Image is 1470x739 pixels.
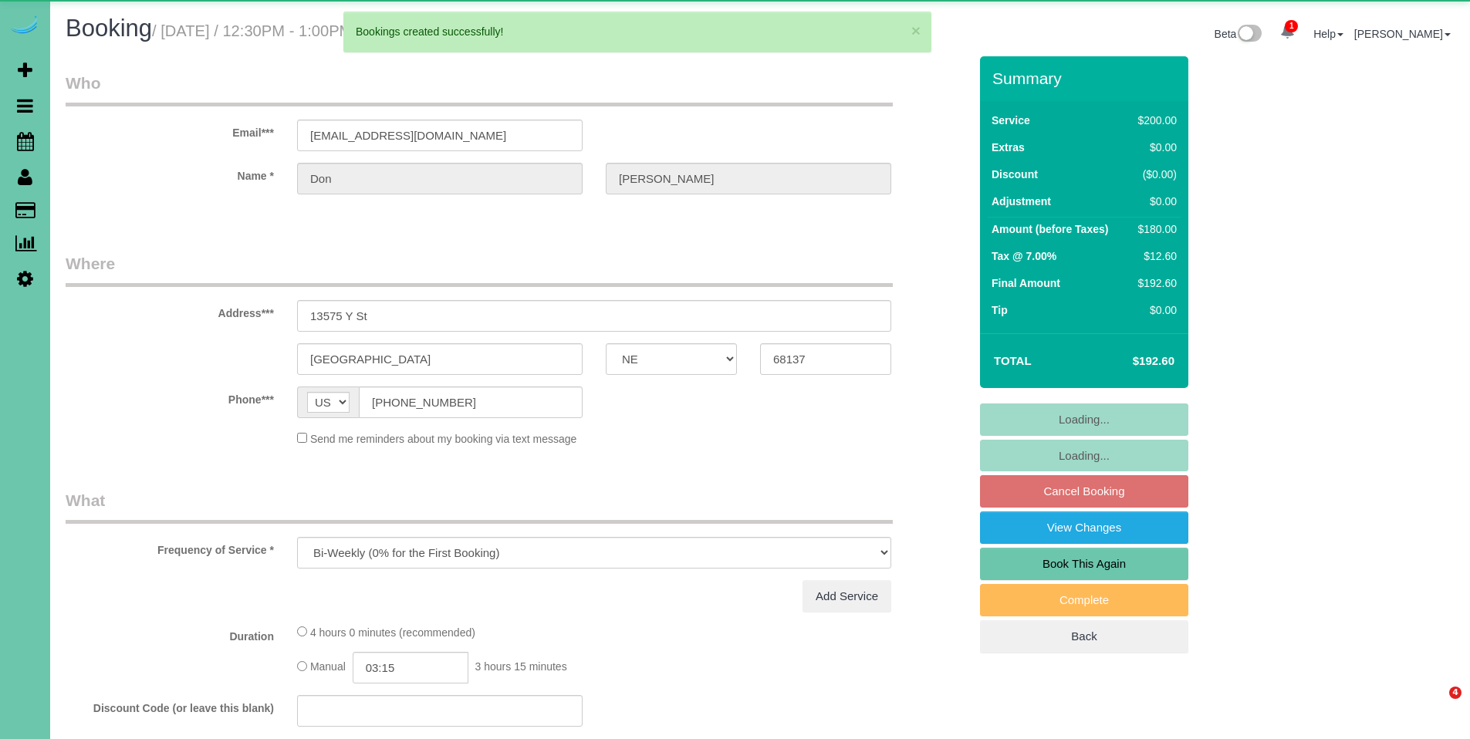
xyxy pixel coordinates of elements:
span: Booking [66,15,152,42]
label: Discount Code (or leave this blank) [54,695,286,716]
strong: Total [994,354,1032,367]
label: Name * [54,163,286,184]
span: Send me reminders about my booking via text message [310,433,577,445]
a: View Changes [980,511,1188,544]
label: Duration [54,623,286,644]
h3: Summary [992,69,1181,87]
a: Book This Again [980,548,1188,580]
div: $12.60 [1132,248,1177,264]
div: $0.00 [1132,140,1177,155]
label: Adjustment [992,194,1051,209]
span: Manual [310,661,346,673]
span: 4 hours 0 minutes (recommended) [310,626,475,639]
label: Extras [992,140,1025,155]
a: Back [980,620,1188,653]
label: Tax @ 7.00% [992,248,1056,264]
button: × [911,22,921,39]
legend: Who [66,72,893,106]
a: Add Service [803,580,891,612]
legend: What [66,489,893,524]
div: $200.00 [1132,113,1177,128]
div: $180.00 [1132,221,1177,237]
div: Bookings created successfully! [356,24,919,39]
label: Final Amount [992,275,1060,291]
a: Beta [1215,28,1262,40]
label: Discount [992,167,1038,182]
span: 4 [1449,687,1462,699]
h4: $192.60 [1086,355,1174,368]
label: Tip [992,302,1008,318]
span: 1 [1285,20,1298,32]
iframe: Intercom live chat [1418,687,1455,724]
div: $192.60 [1132,275,1177,291]
span: 3 hours 15 minutes [475,661,567,673]
a: [PERSON_NAME] [1354,28,1451,40]
legend: Where [66,252,893,287]
div: ($0.00) [1132,167,1177,182]
a: 1 [1272,15,1303,49]
img: New interface [1236,25,1262,45]
small: / [DATE] / 12:30PM - 1:00PM / [PERSON_NAME] [152,22,493,39]
div: $0.00 [1132,302,1177,318]
label: Service [992,113,1030,128]
img: Automaid Logo [9,15,40,37]
label: Frequency of Service * [54,537,286,558]
a: Help [1313,28,1343,40]
label: Amount (before Taxes) [992,221,1108,237]
div: $0.00 [1132,194,1177,209]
